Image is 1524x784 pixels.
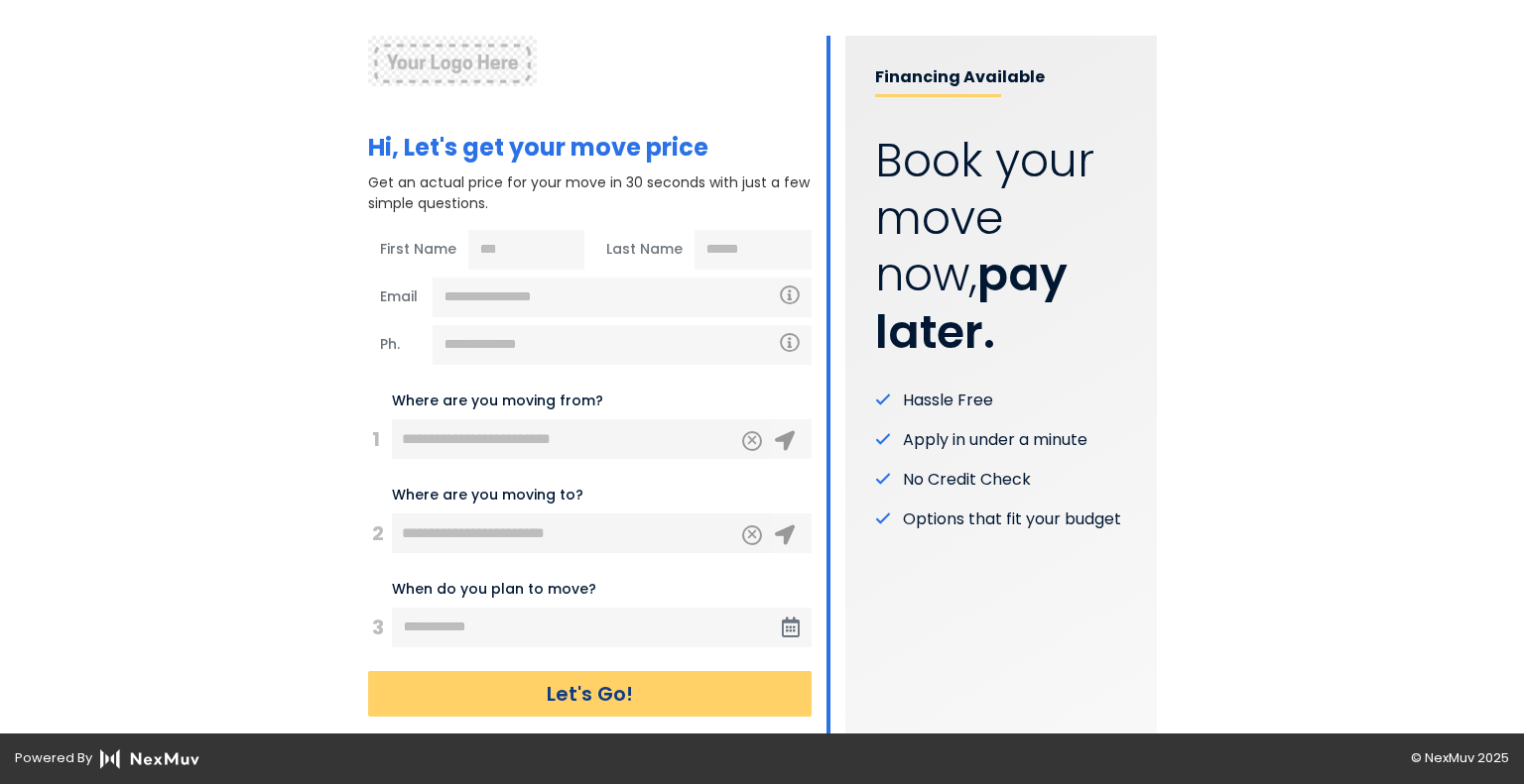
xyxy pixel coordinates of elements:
label: Where are you moving from? [392,391,603,411]
label: When do you plan to move? [392,579,596,600]
h1: Hi, Let's get your move price [368,134,812,163]
div: © NexMuv 2025 [762,748,1524,769]
span: No Credit Check [903,468,1031,492]
span: First Name [368,230,468,270]
span: Apply in under a minute [903,428,1087,452]
a: +1 [786,52,812,71]
p: Book your move now, [875,133,1127,361]
p: Get an actual price for your move in 30 seconds with just a few simple questions. [368,172,812,214]
span: Email [368,278,433,317]
a: Check Move Status [514,725,665,747]
span: Hassle Free [903,389,993,412]
button: Clear [742,525,762,545]
span: Ph. [368,325,433,365]
label: Where are you moving to? [392,485,583,505]
button: Clear [742,431,762,451]
span: Options that fit your budget [903,507,1121,531]
input: 123 Main St, City, ST ZIP [392,419,772,459]
input: 456 Elm St, City, ST ZIP [392,513,772,553]
strong: pay later. [875,243,1068,364]
span: Last Name [594,230,695,270]
p: Financing Available [875,65,1127,97]
button: Let's Go! [368,671,812,717]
